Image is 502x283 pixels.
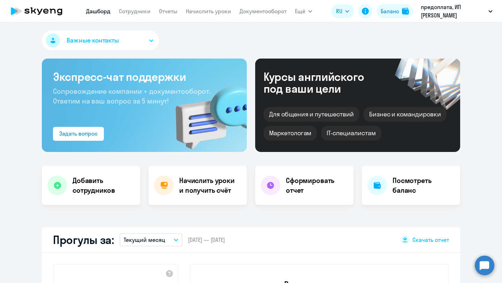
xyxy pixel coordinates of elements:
[295,7,305,15] span: Ещё
[402,8,409,15] img: balance
[53,87,211,105] span: Сопровождение компании + документооборот. Ответим на ваш вопрос за 5 минут!
[188,236,225,244] span: [DATE] — [DATE]
[381,7,399,15] div: Баланс
[321,126,381,140] div: IT-специалистам
[186,8,231,15] a: Начислить уроки
[393,176,455,195] h4: Посмотреть баланс
[286,176,348,195] h4: Сформировать отчет
[120,233,182,246] button: Текущий месяц
[412,236,449,244] span: Скачать отчет
[159,8,177,15] a: Отчеты
[86,8,111,15] a: Дашборд
[53,70,236,84] h3: Экспресс-чат поддержки
[336,7,342,15] span: RU
[417,3,496,20] button: предоплата, ИП [PERSON_NAME] [PERSON_NAME]
[239,8,287,15] a: Документооборот
[264,126,317,140] div: Маркетологам
[295,4,312,18] button: Ещё
[264,107,359,122] div: Для общения и путешествий
[364,107,447,122] div: Бизнес и командировки
[59,129,98,138] div: Задать вопрос
[67,36,119,45] span: Важные контакты
[166,74,247,152] img: bg-img
[421,3,486,20] p: предоплата, ИП [PERSON_NAME] [PERSON_NAME]
[119,8,151,15] a: Сотрудники
[73,176,135,195] h4: Добавить сотрудников
[376,4,413,18] button: Балансbalance
[331,4,354,18] button: RU
[264,71,383,94] div: Курсы английского под ваши цели
[179,176,240,195] h4: Начислить уроки и получить счёт
[53,233,114,247] h2: Прогулы за:
[124,236,165,244] p: Текущий месяц
[53,127,104,141] button: Задать вопрос
[42,31,159,50] button: Важные контакты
